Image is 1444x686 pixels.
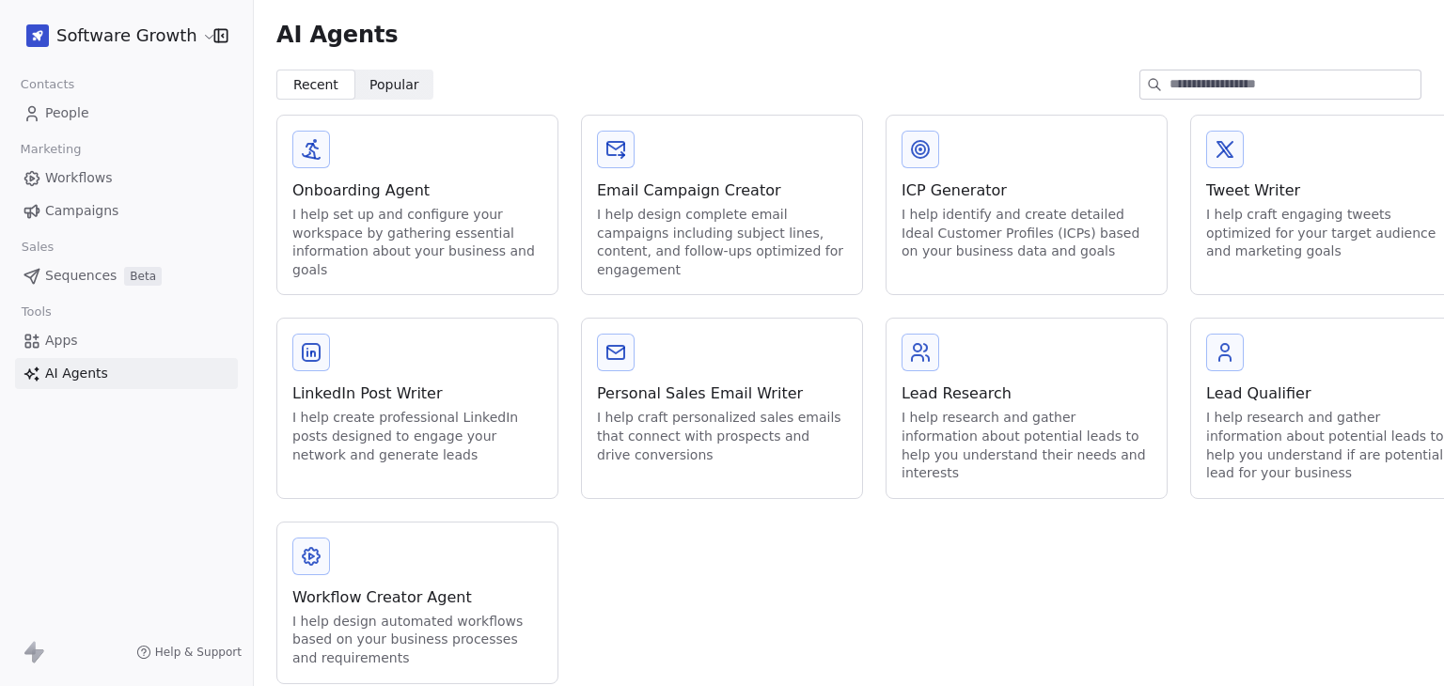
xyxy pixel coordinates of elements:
span: AI Agents [276,21,398,49]
div: I help design automated workflows based on your business processes and requirements [292,613,542,668]
div: LinkedIn Post Writer [292,382,542,405]
div: I help design complete email campaigns including subject lines, content, and follow-ups optimized... [597,206,847,279]
span: People [45,103,89,123]
span: AI Agents [45,364,108,383]
a: People [15,98,238,129]
a: Apps [15,325,238,356]
span: Workflows [45,168,113,188]
span: Software Growth [56,23,197,48]
span: Apps [45,331,78,351]
span: Campaigns [45,201,118,221]
span: Contacts [12,70,83,99]
a: AI Agents [15,358,238,389]
div: I help research and gather information about potential leads to help you understand their needs a... [902,409,1152,482]
span: Help & Support [155,645,242,660]
span: Sequences [45,266,117,286]
div: I help set up and configure your workspace by gathering essential information about your business... [292,206,542,279]
a: Help & Support [136,645,242,660]
img: logo-software-growth.jpg [26,24,49,47]
span: Sales [13,233,62,261]
div: Onboarding Agent [292,179,542,202]
a: Workflows [15,163,238,194]
span: Popular [369,75,419,95]
button: Software Growth [23,20,200,52]
div: Lead Research [902,382,1152,405]
div: I help craft personalized sales emails that connect with prospects and drive conversions [597,409,847,464]
div: Workflow Creator Agent [292,586,542,609]
a: SequencesBeta [15,260,238,291]
span: Marketing [12,135,89,164]
div: Personal Sales Email Writer [597,382,847,405]
span: Beta [124,267,162,286]
div: ICP Generator [902,179,1152,202]
span: Tools [13,298,59,326]
div: I help identify and create detailed Ideal Customer Profiles (ICPs) based on your business data an... [902,206,1152,261]
div: I help create professional LinkedIn posts designed to engage your network and generate leads [292,409,542,464]
a: Campaigns [15,195,238,226]
div: Email Campaign Creator [597,179,847,202]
